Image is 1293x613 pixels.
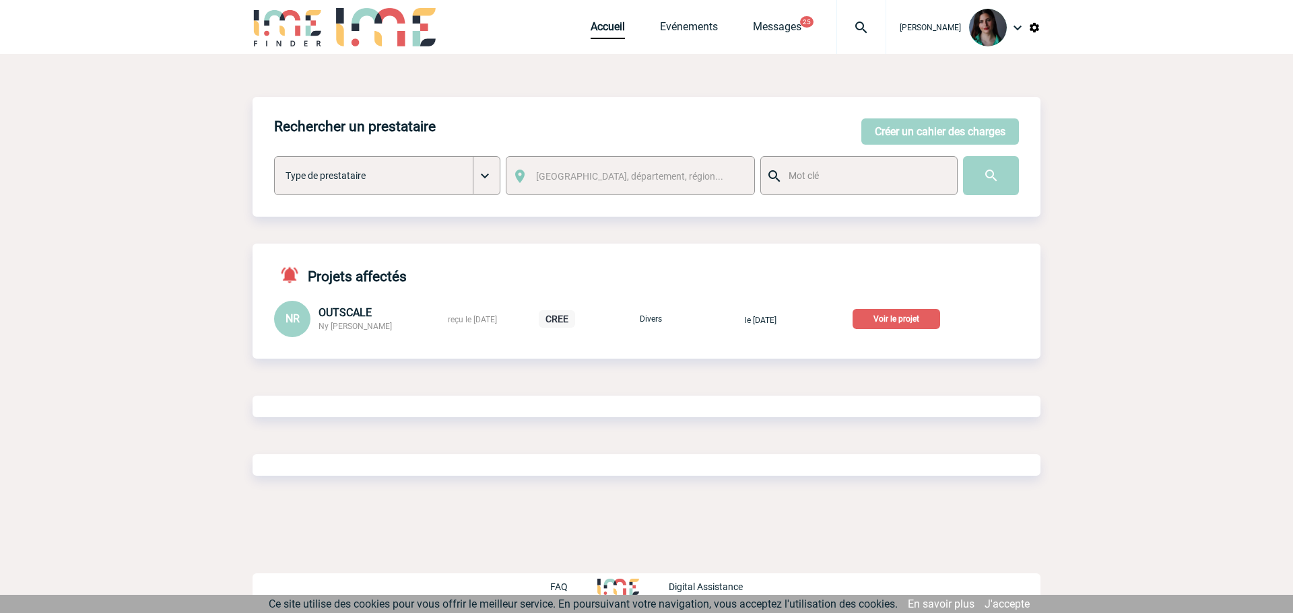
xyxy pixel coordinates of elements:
span: NR [286,312,300,325]
a: Messages [753,20,801,39]
span: OUTSCALE [319,306,372,319]
h4: Projets affectés [274,265,407,285]
span: Ny [PERSON_NAME] [319,322,392,331]
h4: Rechercher un prestataire [274,118,436,135]
a: FAQ [550,579,597,592]
a: Voir le projet [853,312,946,324]
a: En savoir plus [908,598,974,610]
input: Submit [963,156,1019,195]
p: Voir le projet [853,309,940,329]
a: Accueil [591,20,625,39]
span: Ce site utilise des cookies pour vous offrir le meilleur service. En poursuivant votre navigation... [269,598,898,610]
a: J'accepte [985,598,1030,610]
span: [PERSON_NAME] [900,23,961,32]
a: Evénements [660,20,718,39]
span: reçu le [DATE] [448,315,497,324]
img: IME-Finder [253,8,323,46]
img: notifications-active-24-px-r.png [279,265,308,285]
img: http://www.idealmeetingsevents.fr/ [597,579,639,595]
p: CREE [539,310,575,328]
span: [GEOGRAPHIC_DATA], département, région... [536,171,723,182]
p: Divers [617,314,684,324]
p: FAQ [550,581,568,592]
button: 25 [800,16,814,28]
img: 131235-0.jpeg [969,9,1007,46]
p: Digital Assistance [669,581,743,592]
span: le [DATE] [745,316,776,325]
input: Mot clé [785,167,945,184]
